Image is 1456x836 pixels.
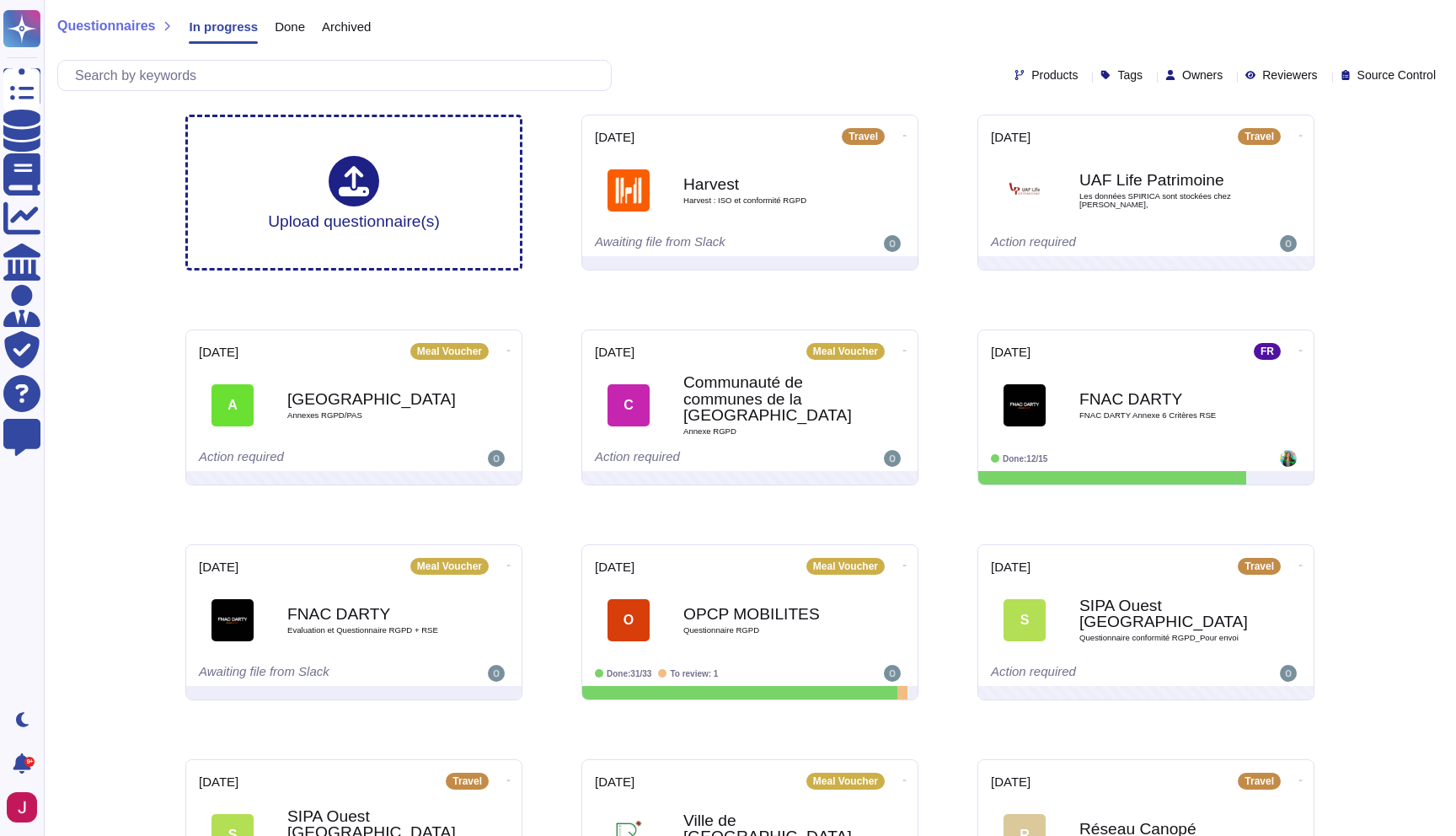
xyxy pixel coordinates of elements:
b: FNAC DARTY [1079,391,1248,407]
span: Annexe RGPD [683,427,852,436]
div: Action required [991,665,1197,682]
div: Travel [1238,558,1281,575]
img: user [1280,235,1297,252]
img: Logo [211,599,254,641]
img: user [1280,450,1297,467]
span: Les données SPIRICA sont stockées chez [PERSON_NAME], [1079,192,1248,208]
div: O [608,599,650,641]
span: Done: 31/33 [607,669,651,678]
span: Harvest : ISO et conformité RGPD [683,196,852,205]
div: Meal Voucher [806,558,885,575]
div: FR [1254,343,1281,360]
span: Done [275,20,305,33]
div: S [1004,599,1046,641]
div: 9+ [24,757,35,767]
b: UAF Life Patrimoine [1079,172,1248,188]
b: OPCP MOBILITES [683,606,852,622]
img: user [488,450,505,467]
b: [GEOGRAPHIC_DATA] [287,391,456,407]
span: Annexes RGPD/PAS [287,411,456,420]
div: Travel [842,128,885,145]
div: Travel [1238,128,1281,145]
div: Meal Voucher [410,558,489,575]
div: Meal Voucher [806,343,885,360]
span: [DATE] [199,560,238,573]
b: FNAC DARTY [287,606,456,622]
span: Evaluation et Questionnaire RGPD + RSE [287,626,456,635]
div: C [608,384,650,426]
img: user [884,450,901,467]
div: Meal Voucher [410,343,489,360]
div: A [211,384,254,426]
span: Questionnaire conformité RGPD_Pour envoi [1079,634,1248,642]
span: In progress [189,20,258,33]
span: Questionnaire RGPD [683,626,852,635]
span: To review: 1 [670,669,718,678]
span: [DATE] [595,131,634,143]
span: Source Control [1357,69,1436,81]
img: user [7,792,37,823]
span: Archived [322,20,371,33]
span: FNAC DARTY Annexe 6 Critères RSE [1079,411,1248,420]
span: Tags [1117,69,1143,81]
span: [DATE] [595,560,634,573]
span: [DATE] [199,346,238,358]
input: Search by keywords [67,61,611,90]
img: Logo [1004,169,1046,212]
img: Logo [1004,384,1046,426]
div: Action required [595,450,801,467]
div: Travel [1238,773,1281,790]
div: Upload questionnaire(s) [268,156,440,229]
span: Reviewers [1262,69,1317,81]
span: [DATE] [595,346,634,358]
img: Logo [608,169,650,212]
span: Done: 12/15 [1003,454,1047,464]
span: Products [1031,69,1078,81]
span: Owners [1182,69,1223,81]
div: Awaiting file from Slack [199,665,405,682]
img: user [488,665,505,682]
div: Awaiting file from Slack [595,235,801,252]
span: [DATE] [991,346,1030,358]
span: Questionnaires [57,19,155,33]
b: SIPA Ouest [GEOGRAPHIC_DATA] [1079,598,1248,630]
img: user [1280,665,1297,682]
div: Travel [446,773,489,790]
span: [DATE] [991,560,1030,573]
span: [DATE] [199,775,238,788]
div: Action required [199,450,405,467]
b: Harvest [683,176,852,192]
img: user [884,235,901,252]
img: user [884,665,901,682]
div: Meal Voucher [806,773,885,790]
span: [DATE] [991,131,1030,143]
div: Action required [991,235,1197,252]
b: Communauté de communes de la [GEOGRAPHIC_DATA] [683,374,852,423]
span: [DATE] [595,775,634,788]
button: user [3,789,49,826]
span: [DATE] [991,775,1030,788]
